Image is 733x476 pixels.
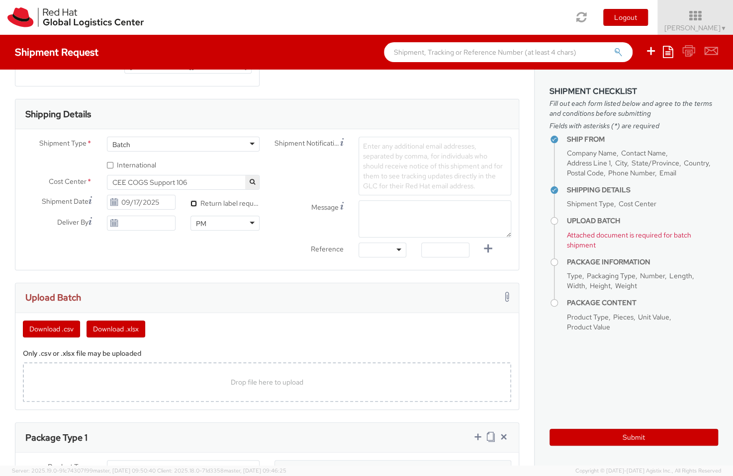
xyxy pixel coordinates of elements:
h4: Upload Batch [567,217,718,225]
span: Height [590,281,611,290]
span: Shipment Notification [275,138,340,149]
span: Cost Center [49,176,87,188]
span: Product Value [567,322,610,331]
span: Width [567,281,585,290]
span: Email [659,168,676,177]
h3: Package Type 1 [25,433,88,443]
span: Fill out each form listed below and agree to the terms and conditions before submitting [550,98,718,118]
div: Batch [112,140,130,150]
span: Fields with asterisks (*) are required [550,121,718,131]
label: International [107,159,158,170]
input: Return label required [190,200,197,207]
button: Logout [603,9,648,26]
label: Return label required [190,197,260,208]
span: Packaging Type [587,271,636,280]
span: ▼ [721,24,727,32]
span: Phone Number [608,168,655,177]
span: Number [640,271,665,280]
span: Attached document is required for batch shipment [567,231,691,249]
span: CEE COGS Support 106 [112,178,254,187]
h4: Shipment Request [15,47,98,58]
h3: Shipping Details [25,109,91,119]
span: Server: 2025.19.0-91c74307f99 [12,467,156,474]
span: Unit Value [638,313,669,321]
div: PM [196,219,206,229]
button: Download .xlsx [87,320,145,337]
span: Postal Code [567,168,604,177]
span: Client: 2025.18.0-71d3358 [157,467,286,474]
span: Reference [311,244,344,253]
h4: Package Information [567,258,718,266]
span: Drop file here to upload [231,378,303,387]
span: Shipment Type [39,138,87,150]
img: rh-logistics-00dfa346123c4ec078e1.svg [7,7,144,27]
span: Shipment Type [567,199,614,208]
span: City [615,159,627,167]
span: Pieces [613,313,634,321]
span: CEE COGS Support 106 [107,175,260,190]
span: State/Province [632,159,679,167]
span: Contact Name [621,149,666,158]
button: Submit [550,429,718,446]
span: Type [567,271,582,280]
h4: Package Content [567,299,718,307]
span: Company Name [567,149,617,158]
span: Weight [615,281,637,290]
span: Cost Center [619,199,656,208]
span: Deliver By [57,217,89,228]
span: master, [DATE] 09:50:40 [93,467,156,474]
span: [PERSON_NAME] [664,23,727,32]
input: Shipment, Tracking or Reference Number (at least 4 chars) [384,42,633,62]
span: Enter any additional email addresses, separated by comma, for individuals who should receive noti... [363,142,503,190]
span: Shipment Date [42,196,89,207]
h3: Shipment Checklist [550,87,718,96]
h5: Only .csv or .xlsx file may be uploaded [23,350,511,357]
h3: Upload Batch [25,293,81,303]
h4: Shipping Details [567,186,718,194]
span: Address Line 1 [567,159,611,167]
span: Message [311,203,339,212]
span: Product Types [48,462,92,471]
span: master, [DATE] 09:46:25 [224,467,286,474]
span: Product Type [567,313,609,321]
span: Country [684,159,709,167]
span: Copyright © [DATE]-[DATE] Agistix Inc., All Rights Reserved [575,467,721,475]
button: Download .csv [23,320,80,337]
span: Length [669,271,692,280]
input: International [107,162,113,168]
h4: Ship From [567,136,718,143]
